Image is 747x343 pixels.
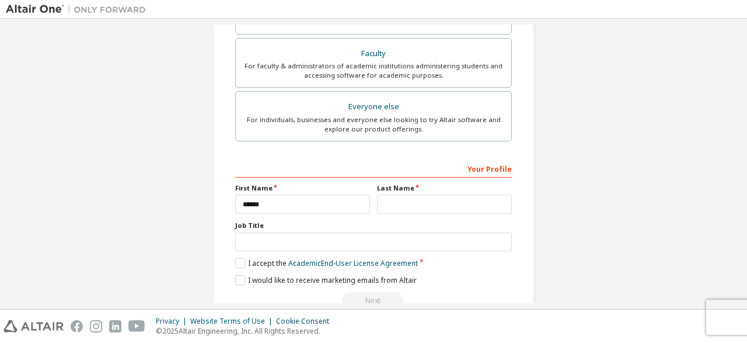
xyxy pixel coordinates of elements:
img: youtube.svg [128,320,145,332]
img: Altair One [6,4,152,15]
div: Privacy [156,317,190,326]
img: instagram.svg [90,320,102,332]
div: Your Profile [235,159,512,178]
label: Last Name [377,183,512,193]
img: facebook.svg [71,320,83,332]
label: Job Title [235,221,512,230]
div: Everyone else [243,99,504,115]
label: I would like to receive marketing emails from Altair [235,275,417,285]
label: I accept the [235,258,418,268]
div: For faculty & administrators of academic institutions administering students and accessing softwa... [243,61,504,80]
div: Read and acccept EULA to continue [235,292,512,310]
img: linkedin.svg [109,320,121,332]
img: altair_logo.svg [4,320,64,332]
div: Website Terms of Use [190,317,276,326]
p: © 2025 Altair Engineering, Inc. All Rights Reserved. [156,326,336,336]
label: First Name [235,183,370,193]
a: Academic End-User License Agreement [288,258,418,268]
div: Faculty [243,46,504,62]
div: For individuals, businesses and everyone else looking to try Altair software and explore our prod... [243,115,504,134]
div: Cookie Consent [276,317,336,326]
